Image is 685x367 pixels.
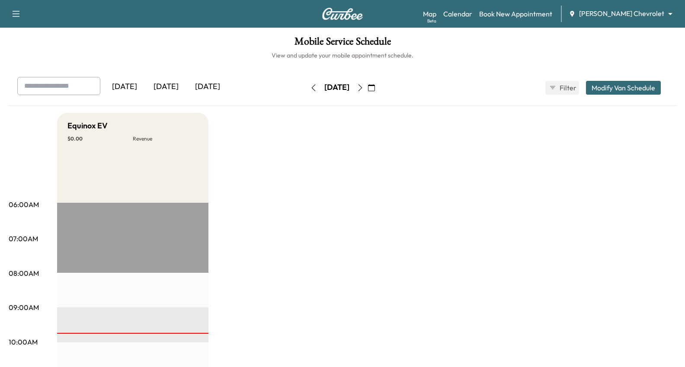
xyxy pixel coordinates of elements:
p: 06:00AM [9,199,39,210]
h5: Equinox EV [67,120,108,132]
p: 10:00AM [9,337,38,347]
span: Filter [560,83,575,93]
img: Curbee Logo [322,8,363,20]
button: Modify Van Schedule [586,81,661,95]
a: MapBeta [423,9,436,19]
p: 07:00AM [9,233,38,244]
h1: Mobile Service Schedule [9,36,676,51]
div: [DATE] [324,82,349,93]
div: Beta [427,18,436,24]
a: Calendar [443,9,472,19]
p: 08:00AM [9,268,39,278]
div: [DATE] [104,77,145,97]
p: $ 0.00 [67,135,133,142]
a: Book New Appointment [479,9,552,19]
p: 09:00AM [9,302,39,313]
p: Revenue [133,135,198,142]
span: [PERSON_NAME] Chevrolet [579,9,664,19]
div: [DATE] [145,77,187,97]
button: Filter [545,81,579,95]
h6: View and update your mobile appointment schedule. [9,51,676,60]
div: [DATE] [187,77,228,97]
